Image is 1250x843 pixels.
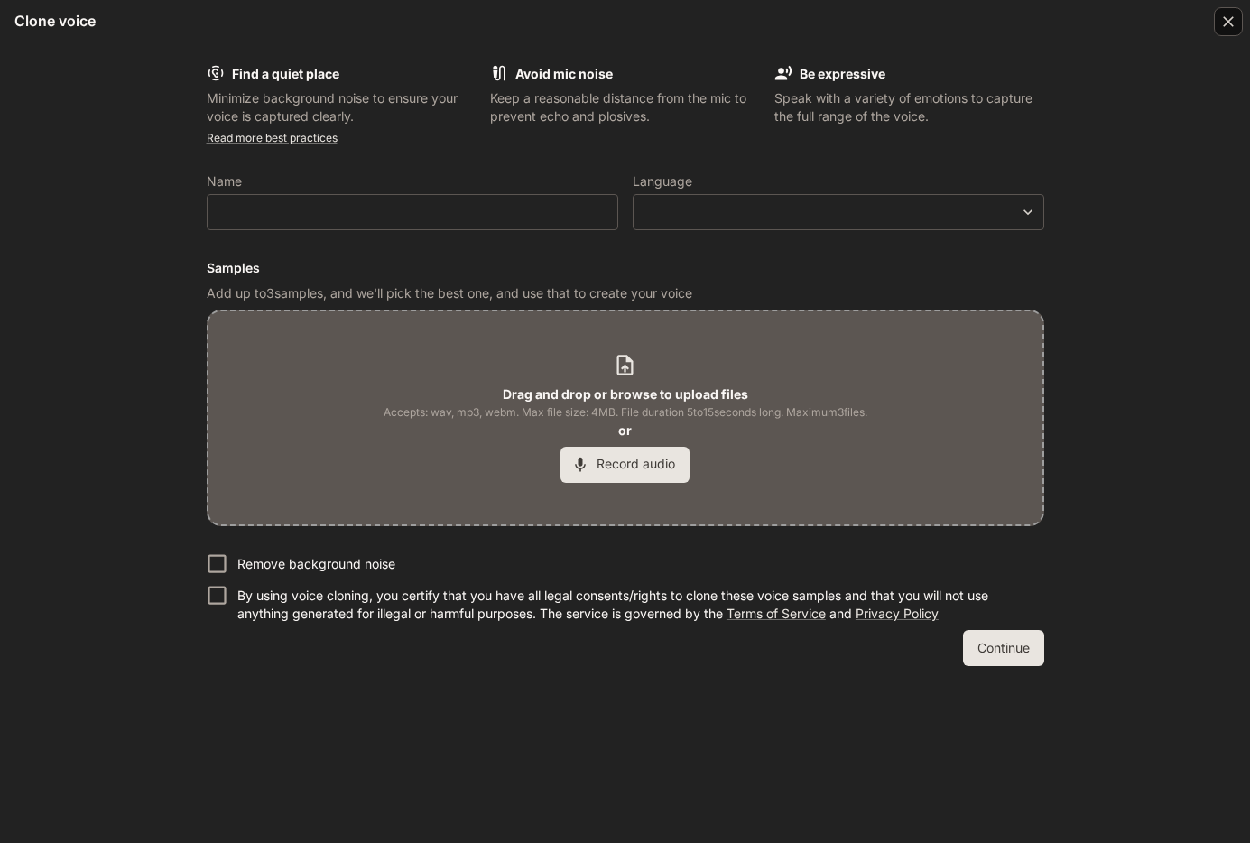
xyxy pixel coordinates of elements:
[207,284,1044,302] p: Add up to 3 samples, and we'll pick the best one, and use that to create your voice
[634,203,1043,221] div: ​
[515,66,613,81] b: Avoid mic noise
[856,606,939,621] a: Privacy Policy
[207,259,1044,277] h6: Samples
[207,175,242,188] p: Name
[207,131,338,144] a: Read more best practices
[237,555,395,573] p: Remove background noise
[560,447,690,483] button: Record audio
[14,11,96,31] h5: Clone voice
[232,66,339,81] b: Find a quiet place
[633,175,692,188] p: Language
[237,587,1030,623] p: By using voice cloning, you certify that you have all legal consents/rights to clone these voice ...
[503,386,748,402] b: Drag and drop or browse to upload files
[490,89,760,125] p: Keep a reasonable distance from the mic to prevent echo and plosives.
[774,89,1044,125] p: Speak with a variety of emotions to capture the full range of the voice.
[384,403,867,421] span: Accepts: wav, mp3, webm. Max file size: 4MB. File duration 5 to 15 seconds long. Maximum 3 files.
[207,89,477,125] p: Minimize background noise to ensure your voice is captured clearly.
[963,630,1044,666] button: Continue
[727,606,826,621] a: Terms of Service
[618,422,632,438] b: or
[800,66,885,81] b: Be expressive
